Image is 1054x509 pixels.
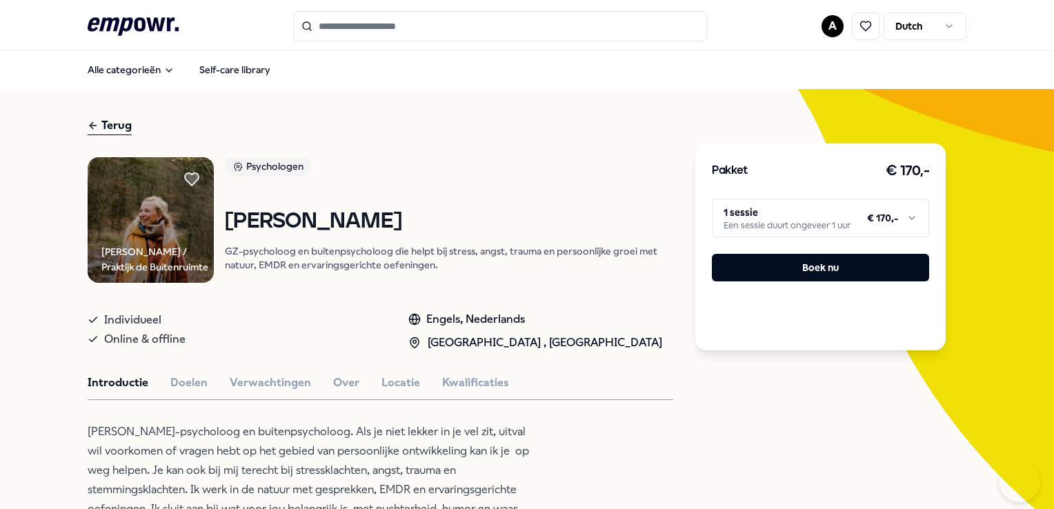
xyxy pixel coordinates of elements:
[408,310,662,328] div: Engels, Nederlands
[77,56,186,83] button: Alle categorieën
[225,244,673,272] p: GZ-psycholoog en buitenpsycholoog die helpt bij stress, angst, trauma en persoonlijke groei met n...
[712,162,748,180] h3: Pakket
[225,210,673,234] h1: [PERSON_NAME]
[101,244,214,275] div: [PERSON_NAME] / Praktijk de Buitenruimte
[88,117,132,135] div: Terug
[104,310,161,330] span: Individueel
[442,374,509,392] button: Kwalificaties
[293,11,707,41] input: Search for products, categories or subcategories
[381,374,420,392] button: Locatie
[104,330,186,349] span: Online & offline
[408,334,662,352] div: [GEOGRAPHIC_DATA] , [GEOGRAPHIC_DATA]
[188,56,281,83] a: Self-care library
[77,56,281,83] nav: Main
[886,160,930,182] h3: € 170,-
[170,374,208,392] button: Doelen
[999,461,1040,502] iframe: Help Scout Beacon - Open
[88,157,214,283] img: Product Image
[225,157,673,181] a: Psychologen
[822,15,844,37] button: A
[88,374,148,392] button: Introductie
[712,254,929,281] button: Boek nu
[225,157,311,177] div: Psychologen
[230,374,311,392] button: Verwachtingen
[333,374,359,392] button: Over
